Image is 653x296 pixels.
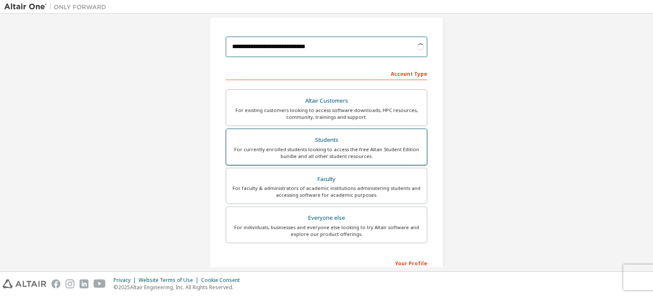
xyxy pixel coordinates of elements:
img: altair_logo.svg [3,279,46,288]
div: Account Type [226,66,427,80]
div: For faculty & administrators of academic institutions administering students and accessing softwa... [231,185,422,198]
div: For existing customers looking to access software downloads, HPC resources, community, trainings ... [231,107,422,121]
div: Website Terms of Use [139,277,201,284]
div: For individuals, businesses and everyone else looking to try Altair software and explore our prod... [231,224,422,238]
div: Altair Customers [231,95,422,107]
div: Privacy [114,277,139,284]
img: facebook.svg [51,279,60,288]
div: Faculty [231,173,422,185]
div: Students [231,134,422,146]
img: linkedin.svg [79,279,88,288]
img: youtube.svg [94,279,106,288]
div: Everyone else [231,212,422,224]
img: instagram.svg [65,279,74,288]
div: Cookie Consent [201,277,245,284]
div: Your Profile [226,256,427,270]
img: Altair One [4,3,111,11]
div: For currently enrolled students looking to access the free Altair Student Edition bundle and all ... [231,146,422,160]
p: © 2025 Altair Engineering, Inc. All Rights Reserved. [114,284,245,291]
